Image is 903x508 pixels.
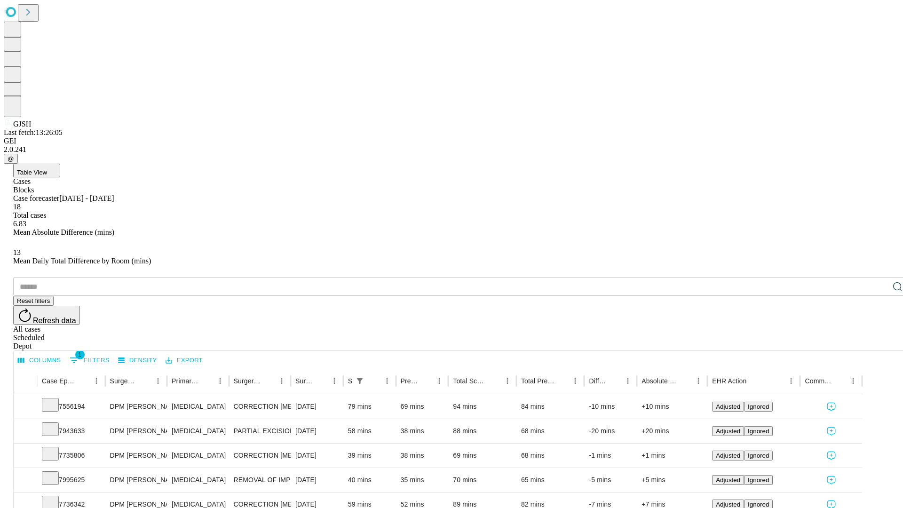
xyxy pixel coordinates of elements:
[172,468,224,492] div: [MEDICAL_DATA]
[13,257,151,265] span: Mean Daily Total Difference by Room (mins)
[33,317,76,325] span: Refresh data
[18,448,32,464] button: Expand
[13,211,46,219] span: Total cases
[401,444,444,468] div: 38 mins
[13,164,60,177] button: Table View
[716,452,740,459] span: Adjusted
[744,402,773,412] button: Ignored
[679,374,692,388] button: Sort
[453,444,512,468] div: 69 mins
[521,377,555,385] div: Total Predicted Duration
[295,395,339,419] div: [DATE]
[172,395,224,419] div: [MEDICAL_DATA]
[13,296,54,306] button: Reset filters
[847,374,860,388] button: Menu
[138,374,151,388] button: Sort
[642,419,703,443] div: +20 mins
[748,452,769,459] span: Ignored
[744,475,773,485] button: Ignored
[17,169,47,176] span: Table View
[172,444,224,468] div: [MEDICAL_DATA]
[453,419,512,443] div: 88 mins
[716,501,740,508] span: Adjusted
[13,306,80,325] button: Refresh data
[234,395,286,419] div: CORRECTION [MEDICAL_DATA], DOUBLE [MEDICAL_DATA]
[712,451,744,460] button: Adjusted
[234,468,286,492] div: REMOVAL OF IMPLANT DEEP
[748,428,769,435] span: Ignored
[42,419,101,443] div: 7943633
[589,377,607,385] div: Difference
[234,377,261,385] div: Surgery Name
[569,374,582,388] button: Menu
[621,374,634,388] button: Menu
[348,419,391,443] div: 58 mins
[805,377,832,385] div: Comments
[42,395,101,419] div: 7556194
[110,468,162,492] div: DPM [PERSON_NAME] [PERSON_NAME]
[13,203,21,211] span: 18
[555,374,569,388] button: Sort
[642,468,703,492] div: +5 mins
[110,395,162,419] div: DPM [PERSON_NAME] [PERSON_NAME]
[13,248,21,256] span: 13
[295,444,339,468] div: [DATE]
[172,419,224,443] div: [MEDICAL_DATA]
[748,476,769,484] span: Ignored
[747,374,760,388] button: Sort
[642,377,678,385] div: Absolute Difference
[163,353,205,368] button: Export
[433,374,446,388] button: Menu
[420,374,433,388] button: Sort
[13,194,59,202] span: Case forecaster
[716,476,740,484] span: Adjusted
[18,423,32,440] button: Expand
[295,377,314,385] div: Surgery Date
[712,426,744,436] button: Adjusted
[4,154,18,164] button: @
[172,377,199,385] div: Primary Service
[4,145,899,154] div: 2.0.241
[110,377,137,385] div: Surgeon Name
[348,444,391,468] div: 39 mins
[833,374,847,388] button: Sort
[712,377,746,385] div: EHR Action
[110,444,162,468] div: DPM [PERSON_NAME] [PERSON_NAME]
[315,374,328,388] button: Sort
[116,353,159,368] button: Density
[8,155,14,162] span: @
[275,374,288,388] button: Menu
[234,419,286,443] div: PARTIAL EXCISION PHALANX OF TOE
[589,395,632,419] div: -10 mins
[42,444,101,468] div: 7735806
[77,374,90,388] button: Sort
[642,444,703,468] div: +1 mins
[18,472,32,489] button: Expand
[453,395,512,419] div: 94 mins
[90,374,103,388] button: Menu
[748,403,769,410] span: Ignored
[692,374,705,388] button: Menu
[380,374,394,388] button: Menu
[744,451,773,460] button: Ignored
[234,444,286,468] div: CORRECTION [MEDICAL_DATA]
[42,468,101,492] div: 7995625
[17,297,50,304] span: Reset filters
[716,403,740,410] span: Adjusted
[13,120,31,128] span: GJSH
[748,501,769,508] span: Ignored
[712,475,744,485] button: Adjusted
[453,468,512,492] div: 70 mins
[13,228,114,236] span: Mean Absolute Difference (mins)
[401,468,444,492] div: 35 mins
[521,395,580,419] div: 84 mins
[348,377,352,385] div: Scheduled In Room Duration
[716,428,740,435] span: Adjusted
[401,419,444,443] div: 38 mins
[367,374,380,388] button: Sort
[488,374,501,388] button: Sort
[521,444,580,468] div: 68 mins
[501,374,514,388] button: Menu
[453,377,487,385] div: Total Scheduled Duration
[200,374,214,388] button: Sort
